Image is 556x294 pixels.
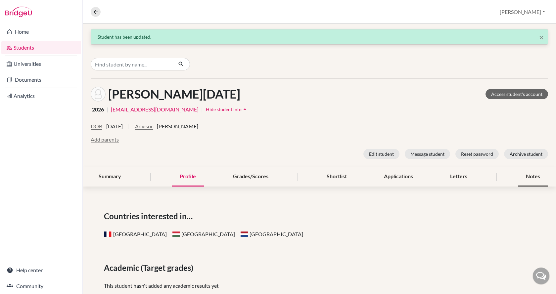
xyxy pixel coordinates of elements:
span: : [102,122,104,130]
span: [DATE] [106,122,123,130]
span: | [128,122,130,136]
button: Edit student [363,149,399,159]
span: | [107,105,108,113]
span: [GEOGRAPHIC_DATA] [172,231,235,237]
button: Advisor [135,122,153,130]
span: Netherlands [240,231,248,237]
span: | [201,105,203,113]
div: Profile [172,167,204,187]
span: [PERSON_NAME] [157,122,198,130]
span: [GEOGRAPHIC_DATA] [104,231,167,237]
span: 2026 [92,105,104,113]
p: This student hasn't added any academic results yet [104,282,535,290]
button: [PERSON_NAME] [497,6,548,18]
h1: [PERSON_NAME][DATE] [108,87,240,101]
a: Home [1,25,81,38]
input: Find student by name... [91,58,173,70]
div: Notes [518,167,548,187]
a: Universities [1,57,81,70]
button: DOB [91,122,102,130]
i: arrow_drop_up [242,106,248,112]
span: [GEOGRAPHIC_DATA] [240,231,303,237]
button: Archive student [504,149,548,159]
a: Access student's account [486,89,548,99]
a: Documents [1,73,81,86]
button: Hide student infoarrow_drop_up [206,104,249,114]
button: Add parents [91,136,119,144]
div: Student has been updated. [98,33,541,40]
a: Students [1,41,81,54]
span: Academic (Target grades) [104,262,196,274]
div: Summary [91,167,129,187]
span: × [539,32,544,42]
div: Shortlist [319,167,355,187]
a: Community [1,279,81,293]
span: Hide student info [206,106,242,112]
div: Letters [442,167,475,187]
button: Close [539,33,544,41]
span: Countries interested in… [104,210,195,222]
a: Analytics [1,89,81,103]
div: Applications [376,167,421,187]
span: France [104,231,112,237]
a: [EMAIL_ADDRESS][DOMAIN_NAME] [111,105,199,113]
span: : [153,122,154,130]
div: Grades/Scores [225,167,276,187]
button: Message student [405,149,450,159]
span: Help [15,5,28,11]
a: Help center [1,264,81,277]
button: Reset password [455,149,499,159]
img: Bridge-U [5,7,32,17]
span: Hungary [172,231,180,237]
img: Lucia Ötvös's avatar [91,87,106,102]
